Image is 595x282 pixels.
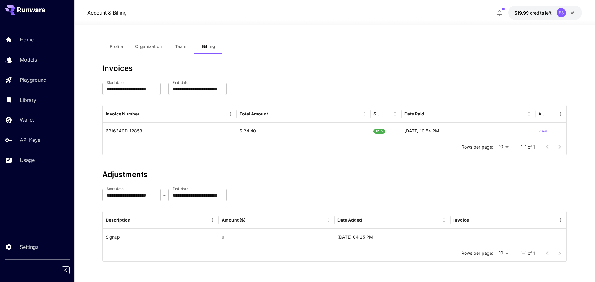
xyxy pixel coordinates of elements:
[107,186,124,191] label: Start date
[404,111,424,116] div: Date Paid
[175,44,186,49] span: Team
[106,234,120,240] p: Signup
[173,80,188,85] label: End date
[20,156,35,164] p: Usage
[163,85,166,93] p: ~
[521,144,535,150] p: 1–1 of 1
[461,144,493,150] p: Rows per page:
[87,9,127,16] nav: breadcrumb
[391,110,399,118] button: Menu
[557,8,566,17] div: FS
[469,216,478,224] button: Sort
[102,64,567,73] h3: Invoices
[334,229,450,245] div: 24-09-2025 04:25 PM
[106,111,139,116] div: Invoice Number
[102,170,567,179] h3: Adjustments
[173,186,188,191] label: End date
[425,110,434,118] button: Sort
[508,6,582,20] button: $19.988FS
[530,10,552,15] span: credits left
[547,110,556,118] button: Sort
[163,191,166,199] p: ~
[363,216,371,224] button: Sort
[324,216,333,224] button: Menu
[103,123,236,139] div: 6B163A0D-12858
[107,80,124,85] label: Start date
[87,9,127,16] a: Account & Billing
[202,44,215,49] span: Billing
[514,10,552,16] div: $19.988
[240,111,268,116] div: Total Amount
[20,116,34,124] p: Wallet
[556,110,565,118] button: Menu
[62,266,70,274] button: Collapse sidebar
[20,56,37,63] p: Models
[337,217,362,223] div: Date Added
[538,123,547,139] button: View
[538,111,547,116] div: Action
[461,250,493,256] p: Rows per page:
[496,142,511,151] div: 10
[131,216,140,224] button: Sort
[373,111,381,116] div: Status
[110,44,123,49] span: Profile
[20,76,46,84] p: Playground
[382,110,391,118] button: Sort
[514,10,530,15] span: $19.99
[226,110,235,118] button: Menu
[20,36,34,43] p: Home
[360,110,368,118] button: Menu
[440,216,448,224] button: Menu
[106,217,130,223] div: Description
[66,265,74,276] div: Collapse sidebar
[236,123,370,139] div: $ 24.40
[496,249,511,258] div: 10
[208,216,217,224] button: Menu
[521,250,535,256] p: 1–1 of 1
[246,216,255,224] button: Sort
[453,217,469,223] div: Invoice
[222,217,245,223] div: Amount ($)
[135,44,162,49] span: Organization
[373,124,385,139] span: PAID
[218,229,334,245] div: 0
[269,110,277,118] button: Sort
[140,110,149,118] button: Sort
[401,123,535,139] div: 28-09-2025 10:54 PM
[538,128,547,134] p: View
[20,96,36,104] p: Library
[20,243,38,251] p: Settings
[556,216,565,224] button: Menu
[525,110,533,118] button: Menu
[20,136,40,144] p: API Keys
